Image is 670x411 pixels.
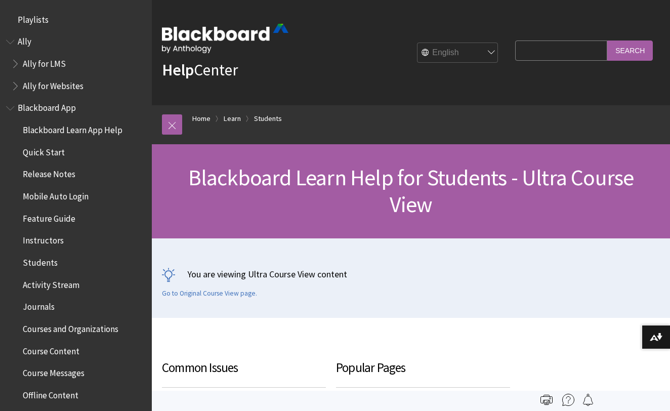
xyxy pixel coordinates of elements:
img: More help [562,394,574,406]
select: Site Language Selector [417,43,498,63]
span: Blackboard Learn App Help [23,121,122,135]
span: Release Notes [23,166,75,180]
nav: Book outline for Anthology Ally Help [6,33,146,95]
a: Home [192,112,211,125]
a: HelpCenter [162,60,238,80]
p: You are viewing Ultra Course View content [162,268,660,280]
span: Course Content [23,343,79,356]
span: Instructors [23,232,64,246]
span: Offline Content [23,387,78,400]
span: Students [23,254,58,268]
span: Journals [23,299,55,312]
span: Blackboard App [18,100,76,113]
span: Ally for Websites [23,77,83,91]
span: Courses and Organizations [23,320,118,334]
span: Feature Guide [23,210,75,224]
span: Quick Start [23,144,65,157]
span: Course Messages [23,365,85,379]
img: Print [540,394,553,406]
input: Search [607,40,653,60]
span: Activity Stream [23,276,79,290]
h3: Common Issues [162,358,326,388]
img: Follow this page [582,394,594,406]
span: Playlists [18,11,49,25]
span: Blackboard Learn Help for Students - Ultra Course View [188,163,634,218]
img: Blackboard by Anthology [162,24,288,53]
span: Ally [18,33,31,47]
a: Students [254,112,282,125]
a: Go to Original Course View page. [162,289,257,298]
nav: Book outline for Playlists [6,11,146,28]
strong: Help [162,60,194,80]
span: Mobile Auto Login [23,188,89,201]
a: Learn [224,112,241,125]
span: Ally for LMS [23,55,66,69]
h3: Popular Pages [336,358,510,388]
